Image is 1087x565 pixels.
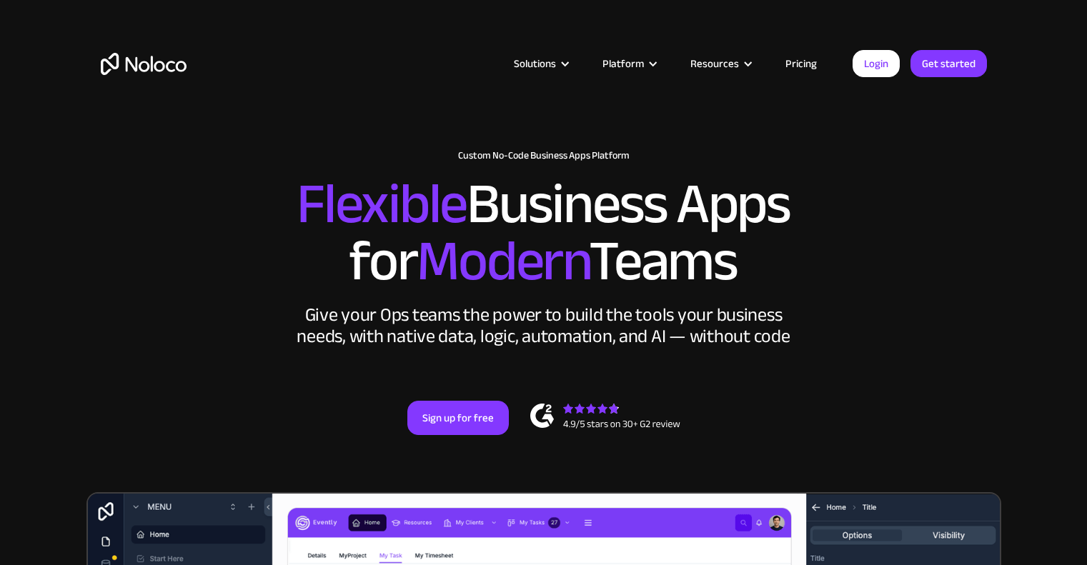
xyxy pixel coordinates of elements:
a: Login [853,50,900,77]
h1: Custom No-Code Business Apps Platform [101,150,987,161]
div: Resources [690,54,739,73]
div: Give your Ops teams the power to build the tools your business needs, with native data, logic, au... [294,304,794,347]
a: home [101,53,187,75]
h2: Business Apps for Teams [101,176,987,290]
div: Solutions [514,54,556,73]
a: Pricing [768,54,835,73]
a: Get started [910,50,987,77]
div: Solutions [496,54,585,73]
a: Sign up for free [407,401,509,435]
div: Platform [585,54,672,73]
span: Flexible [297,151,467,257]
div: Platform [602,54,644,73]
div: Resources [672,54,768,73]
span: Modern [417,208,589,314]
